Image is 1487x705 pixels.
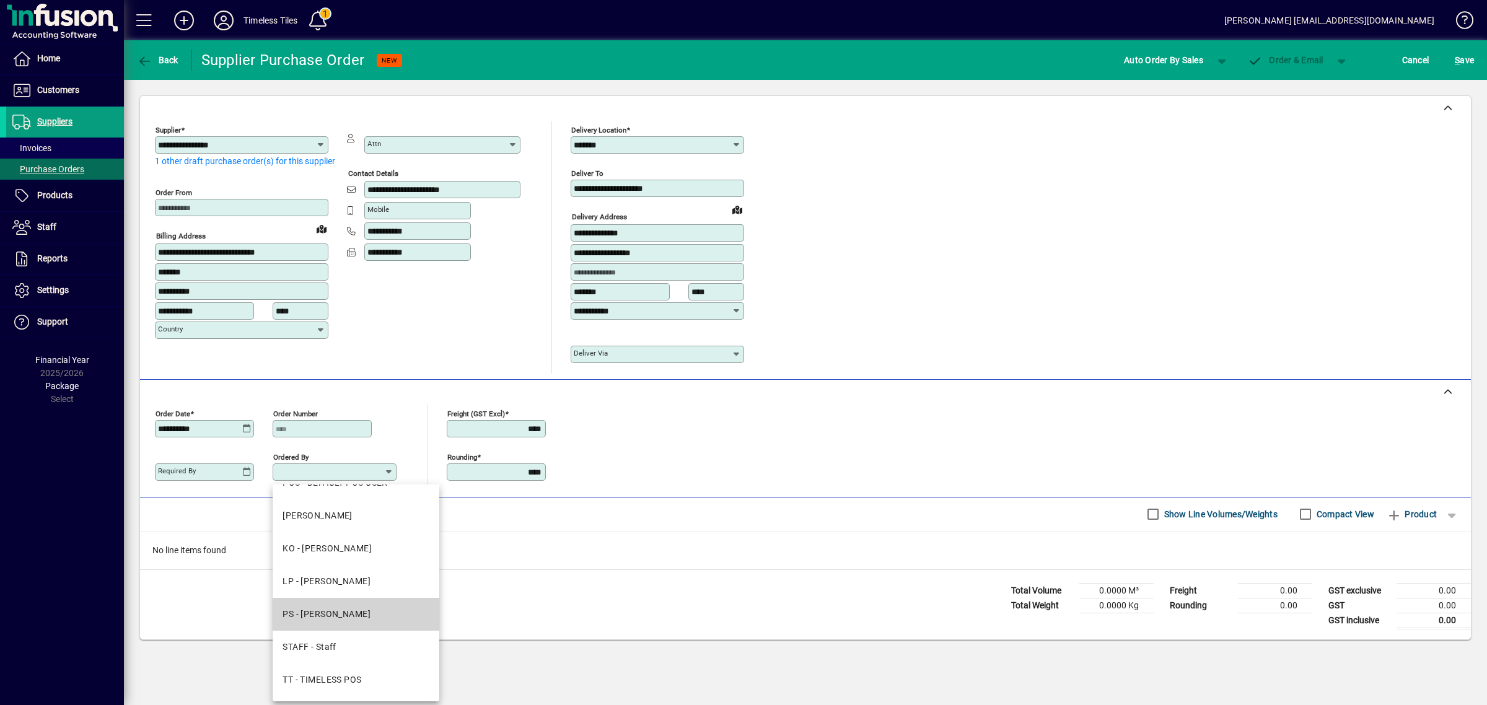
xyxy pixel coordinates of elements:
span: Package [45,381,79,391]
span: Customers [37,85,79,95]
button: Auto Order By Sales [1118,49,1209,71]
td: 0.00 [1397,583,1471,598]
td: 0.0000 M³ [1079,583,1154,598]
a: Staff [6,212,124,243]
mat-option: KO - KAREN O'NEILL [273,532,439,565]
div: KO - [PERSON_NAME] [283,542,372,555]
button: Save [1452,49,1477,71]
button: Cancel [1399,49,1432,71]
td: GST inclusive [1322,613,1397,628]
mat-label: Attn [367,139,381,148]
span: Settings [37,285,69,295]
div: [PERSON_NAME] [EMAIL_ADDRESS][DOMAIN_NAME] [1224,11,1434,30]
mat-label: Mobile [367,205,389,214]
mat-option: EJ - ELISE JOHNSTON [273,499,439,532]
label: Show Line Volumes/Weights [1162,508,1278,520]
td: 0.00 [1238,583,1312,598]
mat-option: STAFF - Staff [273,631,439,663]
div: TT - TIMELESS POS [283,673,361,686]
a: Products [6,180,124,211]
span: Invoices [12,143,51,153]
a: Purchase Orders [6,159,124,180]
span: NEW [382,56,397,64]
span: Home [37,53,60,63]
a: View on map [312,219,331,239]
td: Total Weight [1005,598,1079,613]
a: Home [6,43,124,74]
div: [PERSON_NAME] [283,509,353,522]
td: Total Volume [1005,583,1079,598]
button: Back [134,49,182,71]
mat-option: TT - TIMELESS POS [273,663,439,696]
td: Freight [1164,583,1238,598]
span: ave [1455,50,1474,70]
td: 0.0000 Kg [1079,598,1154,613]
a: Customers [6,75,124,106]
button: Profile [204,9,243,32]
div: PS - [PERSON_NAME] [283,608,371,621]
td: 0.00 [1397,613,1471,628]
td: 0.00 [1397,598,1471,613]
mat-label: Order from [156,188,192,197]
a: View on map [727,199,747,219]
div: Timeless Tiles [243,11,297,30]
mat-label: Deliver via [574,349,608,357]
mat-label: Order number [273,409,318,418]
a: Settings [6,275,124,306]
span: Order & Email [1248,55,1323,65]
span: Cancel [1402,50,1429,70]
mat-label: Supplier [156,126,181,134]
span: Product [1387,504,1437,524]
label: Compact View [1314,508,1374,520]
td: 0.00 [1238,598,1312,613]
a: Reports [6,243,124,274]
span: Products [37,190,72,200]
span: Suppliers [37,116,72,126]
mat-label: Order date [156,409,190,418]
span: Purchase Orders [12,164,84,174]
span: Reports [37,253,68,263]
div: STAFF - Staff [283,641,336,654]
mat-label: Deliver To [571,169,603,178]
button: Order & Email [1242,49,1330,71]
span: Staff [37,222,56,232]
span: Support [37,317,68,326]
mat-label: Country [158,325,183,333]
td: GST exclusive [1322,583,1397,598]
button: Add [164,9,204,32]
span: Financial Year [35,355,89,365]
div: No line items found [140,532,1471,569]
mat-label: Ordered by [273,452,309,461]
a: Knowledge Base [1447,2,1472,43]
a: Invoices [6,138,124,159]
mat-option: LP - LACHLAN PEARSON [273,565,439,598]
div: LP - [PERSON_NAME] [283,575,371,588]
mat-option: PS - PETER SMYTH [273,598,439,631]
app-page-header-button: Back [124,49,192,71]
span: Auto Order By Sales [1124,50,1203,70]
span: S [1455,55,1460,65]
mat-label: Freight (GST excl) [447,409,505,418]
button: Product [1380,503,1443,525]
mat-label: Delivery Location [571,126,626,134]
mat-label: Rounding [447,452,477,461]
td: Rounding [1164,598,1238,613]
a: Support [6,307,124,338]
mat-label: Required by [158,466,196,475]
span: Back [137,55,178,65]
td: GST [1322,598,1397,613]
div: Supplier Purchase Order [201,50,365,70]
